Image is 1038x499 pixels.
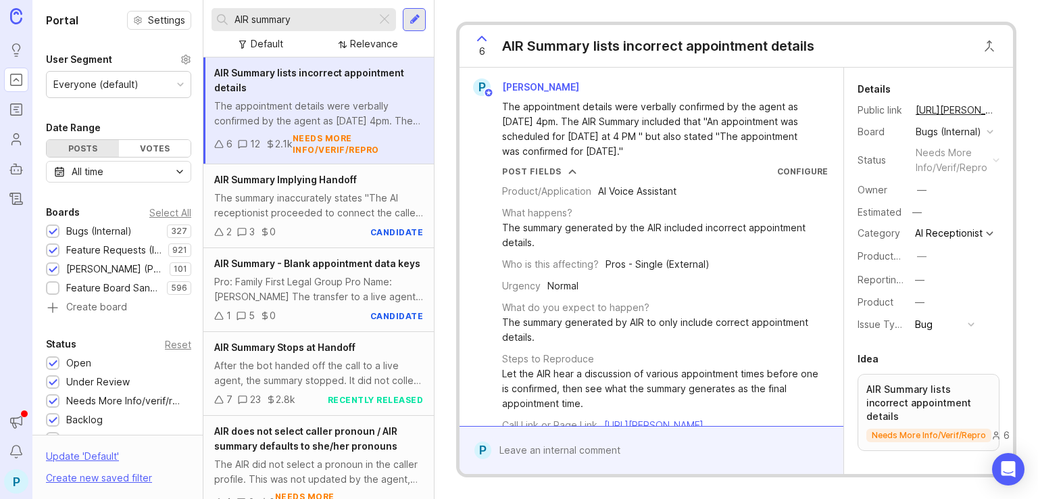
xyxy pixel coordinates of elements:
div: Posts [47,140,119,157]
a: Ideas [4,38,28,62]
div: Date Range [46,120,101,136]
a: AIR Summary lists incorrect appointment detailsneeds more info/verif/repro6 [858,374,999,451]
div: Bug [915,317,933,332]
div: Boards [46,204,80,220]
p: 596 [171,283,187,293]
div: All time [72,164,103,179]
div: Feature Board Sandbox [DATE] [66,281,160,295]
div: 12 [250,137,260,151]
div: candidate [370,227,424,238]
svg: toggle icon [169,166,191,177]
div: Pro: Family First Legal Group Pro Name: [PERSON_NAME] The transfer to a live agent was unsuccessf... [214,275,423,304]
div: needs more info/verif/repro [293,133,423,156]
div: 5 [249,308,255,323]
button: ProductboardID [913,247,931,265]
span: AIR Summary lists incorrect appointment details [214,67,404,93]
div: Open Intercom Messenger [992,453,1024,485]
p: 327 [171,226,187,237]
div: needs more info/verif/repro [916,145,987,175]
a: AIR Summary Stops at HandoffAfter the bot handed off the call to a live agent, the summary stoppe... [203,332,434,416]
div: Estimated [858,208,901,217]
div: 1 [226,308,231,323]
div: 3 [249,224,255,239]
a: Users [4,127,28,151]
div: 23 [250,392,261,407]
span: [PERSON_NAME] [502,81,579,93]
div: Feature Requests (Internal) [66,243,162,258]
div: Pros - Single (External) [605,257,710,272]
div: Details [858,81,891,97]
div: Bugs (Internal) [916,124,981,139]
div: — [915,272,924,287]
span: AIR does not select caller pronoun / AIR summary defaults to she/her pronouns [214,425,397,452]
div: Relevance [350,37,398,51]
div: AI Receptionist [915,229,983,238]
div: Who is this affecting? [502,257,599,272]
a: Autopilot [4,157,28,181]
span: 6 [479,44,485,59]
div: Public link [858,103,905,118]
div: Steps to Reproduce [502,352,594,366]
div: Idea [858,351,879,367]
div: Needs More Info/verif/repro [66,394,184,408]
div: Create new saved filter [46,471,152,485]
a: AIR Summary - Blank appointment data keysPro: Family First Legal Group Pro Name: [PERSON_NAME] Th... [203,248,434,332]
span: AIR Summary Implying Handoff [214,174,357,185]
div: AI Voice Assistant [598,184,676,199]
div: Call Link or Page Link [502,418,597,433]
div: The summary inaccurately states "The AI receptionist proceeded to connect the caller to a human t... [214,191,423,220]
div: Let the AIR hear a discussion of various appointment times before one is confirmed, then see what... [502,366,828,411]
div: Update ' Default ' [46,449,119,471]
div: 0 [270,224,276,239]
img: member badge [484,88,494,98]
div: User Segment [46,51,112,68]
div: Status [46,336,76,352]
label: Reporting Team [858,274,930,285]
div: Backlog [66,412,103,427]
a: Changelog [4,187,28,211]
div: Product/Application [502,184,591,199]
div: The AIR did not select a pronoun in the caller profile. This was not updated by the agent, and th... [214,457,423,487]
span: AIR Summary Stops at Handoff [214,341,355,353]
div: — [917,183,926,197]
div: Owner [858,183,905,197]
img: Canny Home [10,8,22,24]
a: P[PERSON_NAME] [465,78,590,96]
span: AIR Summary - Blank appointment data keys [214,258,420,269]
div: The summary generated by AIR to only include correct appointment details. [502,315,828,345]
a: AIR Summary lists incorrect appointment detailsThe appointment details were verbally confirmed by... [203,57,434,164]
h1: Portal [46,12,78,28]
p: 101 [174,264,187,275]
p: needs more info/verif/repro [872,430,986,441]
div: recently released [328,394,424,406]
div: Add tags [959,473,999,488]
div: — [908,204,926,221]
div: Under Review [66,375,130,389]
div: P [474,442,491,459]
a: Roadmaps [4,97,28,122]
div: Urgency [502,279,541,293]
a: AIR Summary Implying HandoffThe summary inaccurately states "The AI receptionist proceeded to con... [203,164,434,248]
p: 921 [172,245,187,256]
div: Reset [165,341,191,348]
div: The appointment details were verbally confirmed by the agent as [DATE] 4pm. The AIR Summary inclu... [214,99,423,128]
div: Tags [858,473,881,489]
div: Votes [119,140,191,157]
label: ProductboardID [858,250,929,262]
button: P [4,469,28,494]
div: After the bot handed off the call to a live agent, the summary stopped. It did not collect anythi... [214,358,423,388]
div: Open [66,356,91,371]
div: 2.8k [276,392,295,407]
button: Close button [976,32,1003,60]
span: Settings [148,14,185,27]
div: Everyone (default) [53,77,139,92]
div: What happens? [502,206,572,220]
a: [URL][PERSON_NAME] [912,101,999,119]
div: 2.1k [275,137,293,151]
div: Category [858,226,905,241]
div: Board [858,124,905,139]
div: AIR Summary lists incorrect appointment details [502,37,814,55]
label: Product [858,296,893,308]
div: Select All [149,209,191,216]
